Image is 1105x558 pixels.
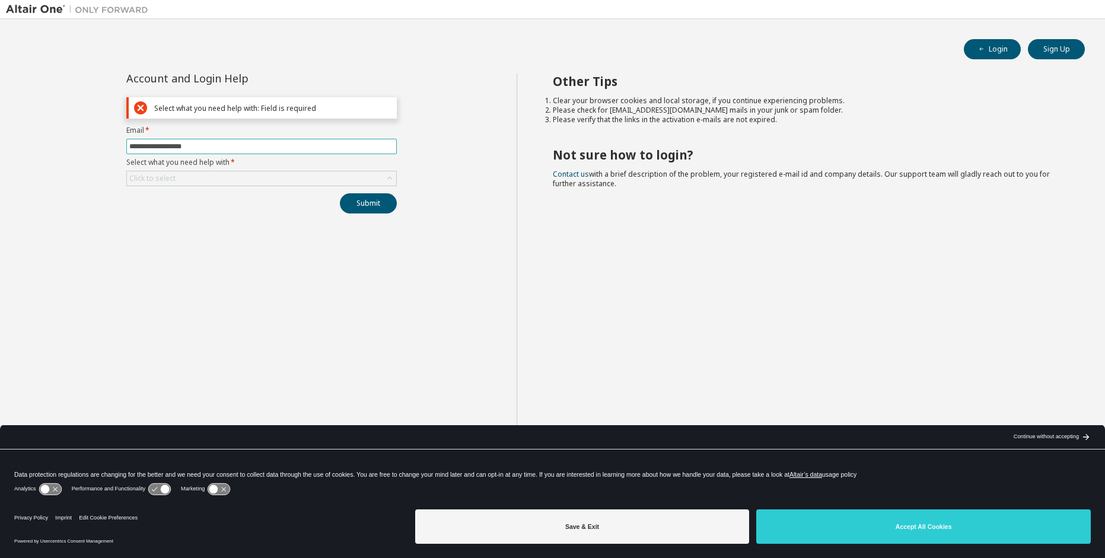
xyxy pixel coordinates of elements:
h2: Other Tips [553,74,1063,89]
li: Clear your browser cookies and local storage, if you continue experiencing problems. [553,96,1063,106]
li: Please verify that the links in the activation e-mails are not expired. [553,115,1063,125]
button: Login [964,39,1021,59]
div: Select what you need help with: Field is required [154,104,391,113]
a: Contact us [553,169,589,179]
button: Submit [340,193,397,213]
label: Select what you need help with [126,158,397,167]
div: Click to select [127,171,396,186]
span: with a brief description of the problem, your registered e-mail id and company details. Our suppo... [553,169,1050,189]
div: Account and Login Help [126,74,343,83]
h2: Not sure how to login? [553,147,1063,162]
img: Altair One [6,4,154,15]
div: Click to select [129,174,176,183]
button: Sign Up [1028,39,1085,59]
label: Email [126,126,397,135]
li: Please check for [EMAIL_ADDRESS][DOMAIN_NAME] mails in your junk or spam folder. [553,106,1063,115]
